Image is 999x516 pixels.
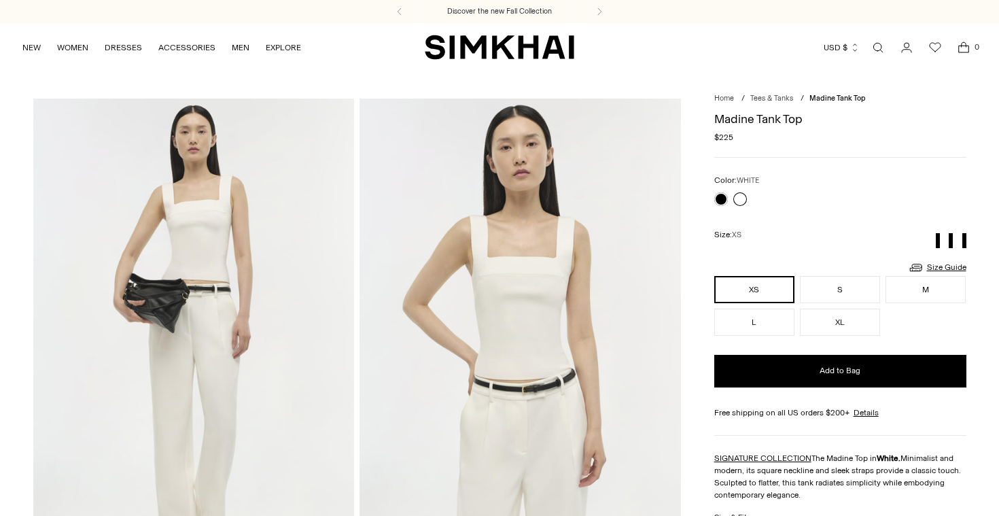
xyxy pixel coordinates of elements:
button: XS [714,276,794,303]
a: EXPLORE [266,33,301,63]
div: / [741,93,745,105]
a: NEW [22,33,41,63]
div: / [801,93,804,105]
a: Size Guide [908,259,966,276]
a: SIMKHAI [425,34,574,61]
button: M [886,276,966,303]
span: Add to Bag [820,365,860,377]
a: Go to the account page [893,34,920,61]
label: Color: [714,174,759,187]
a: Tees & Tanks [750,94,793,103]
button: XL [800,309,880,336]
a: Wishlist [922,34,949,61]
a: MEN [232,33,249,63]
nav: breadcrumbs [714,93,966,105]
button: Add to Bag [714,355,966,388]
a: Open cart modal [950,34,977,61]
a: WOMEN [57,33,88,63]
a: Discover the new Fall Collection [447,6,552,17]
button: L [714,309,794,336]
a: ACCESSORIES [158,33,215,63]
span: $225 [714,131,733,143]
a: Home [714,94,734,103]
a: DRESSES [105,33,142,63]
span: XS [732,230,741,239]
label: Size: [714,228,741,241]
button: S [800,276,880,303]
a: Open search modal [864,34,892,61]
div: Free shipping on all US orders $200+ [714,407,966,419]
strong: White. [877,453,900,463]
button: USD $ [824,33,860,63]
a: SIGNATURE COLLECTION [714,453,811,463]
span: 0 [970,41,983,53]
span: Madine Tank Top [809,94,866,103]
a: Details [854,407,879,419]
span: WHITE [737,176,759,185]
p: The Madine Top in Minimalist and modern, its square neckline and sleek straps provide a classic t... [714,452,966,501]
h1: Madine Tank Top [714,113,966,125]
